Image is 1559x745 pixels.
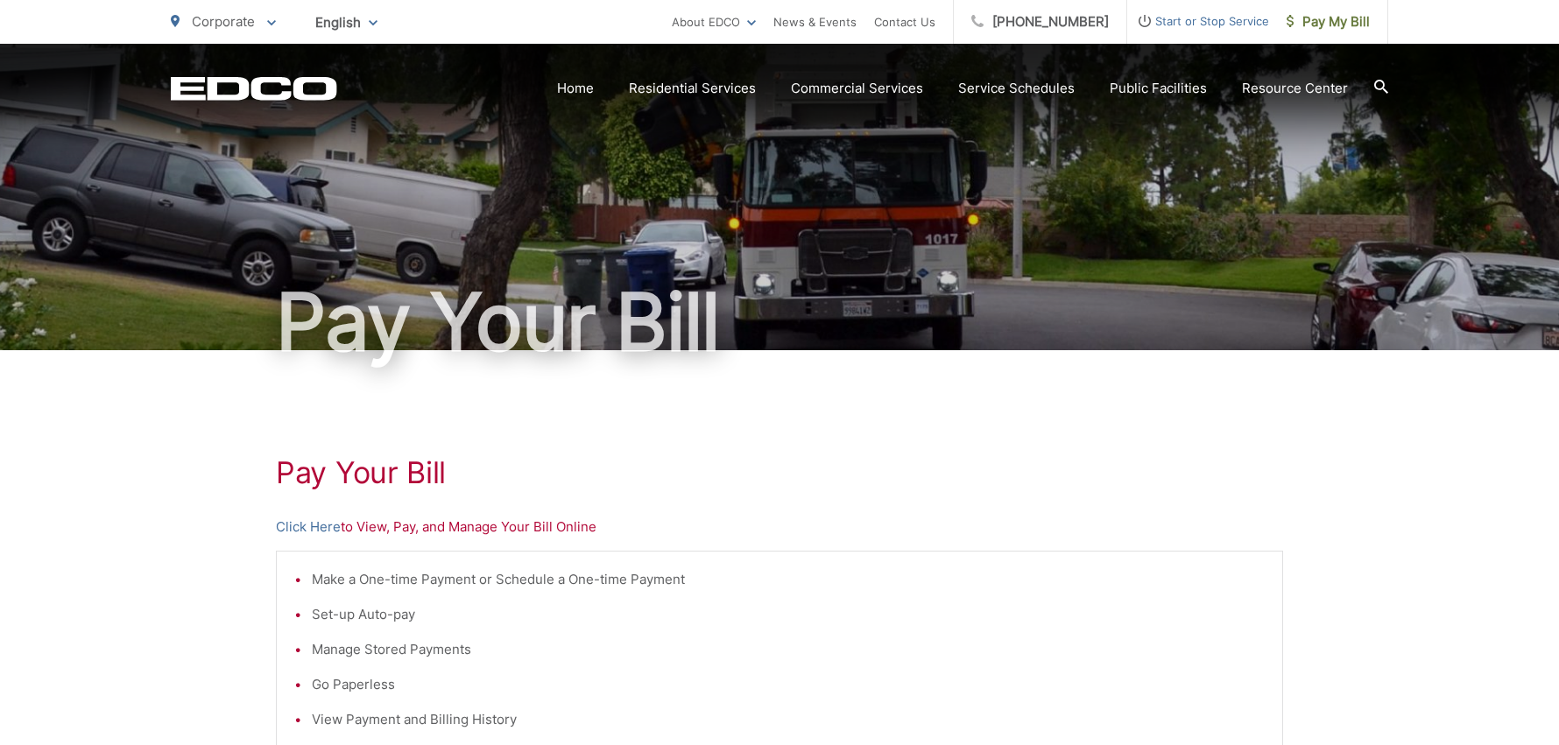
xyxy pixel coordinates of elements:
a: Resource Center [1242,78,1348,99]
a: Public Facilities [1110,78,1207,99]
li: Go Paperless [312,674,1265,695]
li: View Payment and Billing History [312,709,1265,730]
a: Home [557,78,594,99]
li: Manage Stored Payments [312,639,1265,660]
a: News & Events [773,11,857,32]
h1: Pay Your Bill [276,455,1283,490]
li: Set-up Auto-pay [312,604,1265,625]
a: Click Here [276,517,341,538]
span: English [302,7,391,38]
p: to View, Pay, and Manage Your Bill Online [276,517,1283,538]
h1: Pay Your Bill [171,278,1388,366]
a: Commercial Services [791,78,923,99]
a: EDCD logo. Return to the homepage. [171,76,337,101]
span: Pay My Bill [1287,11,1370,32]
span: Corporate [192,13,255,30]
a: About EDCO [672,11,756,32]
a: Residential Services [629,78,756,99]
a: Service Schedules [958,78,1075,99]
a: Contact Us [874,11,935,32]
li: Make a One-time Payment or Schedule a One-time Payment [312,569,1265,590]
